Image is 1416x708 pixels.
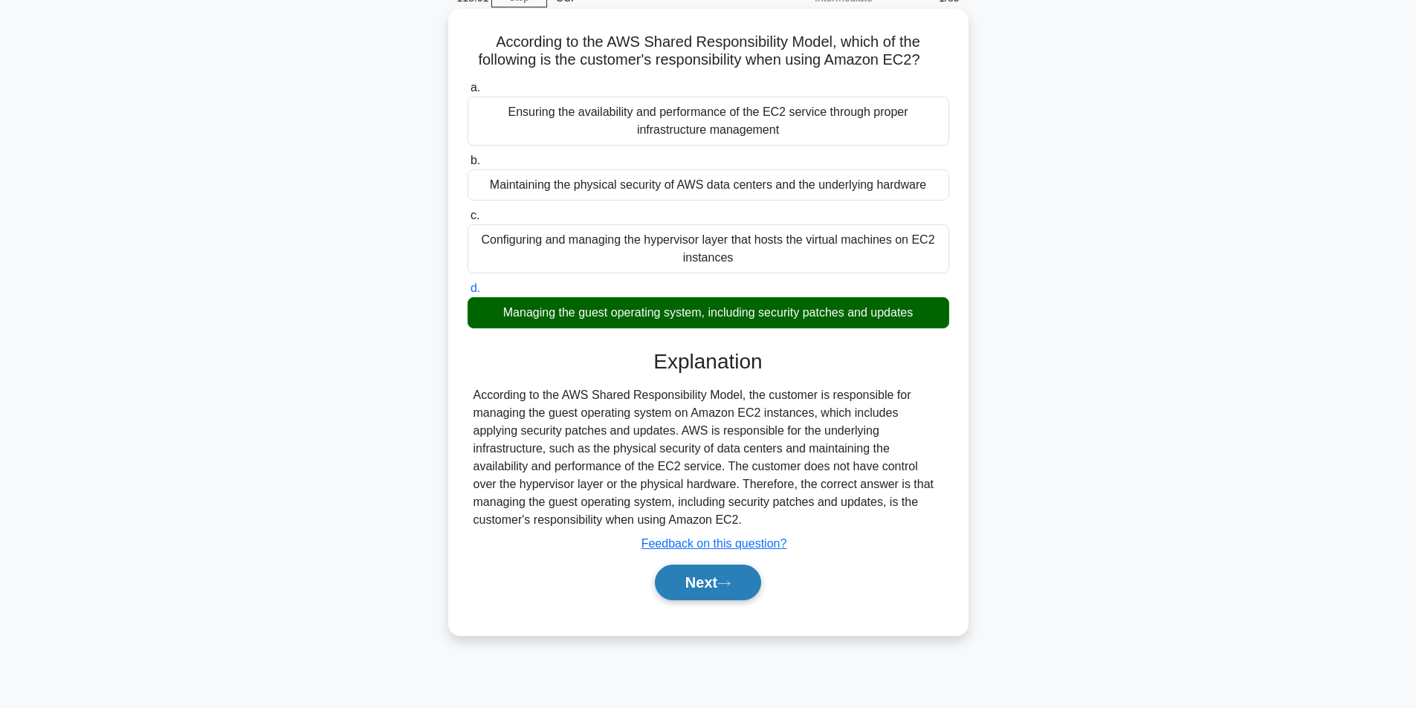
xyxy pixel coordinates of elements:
h5: According to the AWS Shared Responsibility Model, which of the following is the customer's respon... [466,33,951,70]
div: Maintaining the physical security of AWS data centers and the underlying hardware [468,169,949,201]
div: According to the AWS Shared Responsibility Model, the customer is responsible for managing the gu... [473,386,943,529]
div: Ensuring the availability and performance of the EC2 service through proper infrastructure manage... [468,97,949,146]
div: Configuring and managing the hypervisor layer that hosts the virtual machines on EC2 instances [468,224,949,273]
a: Feedback on this question? [641,537,787,550]
span: c. [471,209,479,221]
span: b. [471,154,480,166]
h3: Explanation [476,349,940,374]
button: Next [655,565,761,600]
span: a. [471,81,480,94]
span: d. [471,282,480,294]
div: Managing the guest operating system, including security patches and updates [468,297,949,328]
